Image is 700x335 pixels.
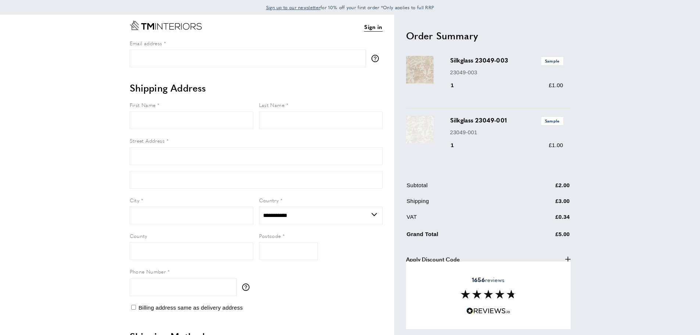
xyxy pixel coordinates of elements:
[242,284,253,291] button: More information
[130,101,156,108] span: First Name
[472,276,505,284] span: reviews
[266,4,321,11] a: Sign up to our newsletter
[406,29,571,42] h2: Order Summary
[541,117,563,125] span: Sample
[406,116,434,143] img: Silkglass 23049-001
[131,305,136,310] input: Billing address same as delivery address
[130,232,147,239] span: County
[450,56,563,65] h3: Silkglass 23049-003
[519,228,570,244] td: £5.00
[259,196,279,204] span: Country
[450,116,563,125] h3: Silkglass 23049-001
[450,141,464,150] div: 1
[259,101,285,108] span: Last Name
[472,275,485,284] strong: 1656
[266,4,434,11] span: for 10% off your first order *Only applies to full RRP
[519,181,570,195] td: £2.00
[139,304,243,311] span: Billing address same as delivery address
[406,56,434,83] img: Silkglass 23049-003
[130,39,162,47] span: Email address
[130,137,165,144] span: Street Address
[461,290,516,299] img: Reviews section
[407,181,518,195] td: Subtotal
[466,307,510,314] img: Reviews.io 5 stars
[549,142,563,148] span: £1.00
[450,128,563,137] p: 23049-001
[519,197,570,211] td: £3.00
[130,81,383,95] h2: Shipping Address
[130,196,140,204] span: City
[130,21,202,30] a: Go to Home page
[406,255,460,264] span: Apply Discount Code
[130,268,166,275] span: Phone Number
[450,81,464,90] div: 1
[450,68,563,77] p: 23049-003
[407,197,518,211] td: Shipping
[364,22,382,32] a: Sign in
[407,228,518,244] td: Grand Total
[549,82,563,88] span: £1.00
[371,55,383,62] button: More information
[541,57,563,65] span: Sample
[407,213,518,227] td: VAT
[259,232,281,239] span: Postcode
[519,213,570,227] td: £0.34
